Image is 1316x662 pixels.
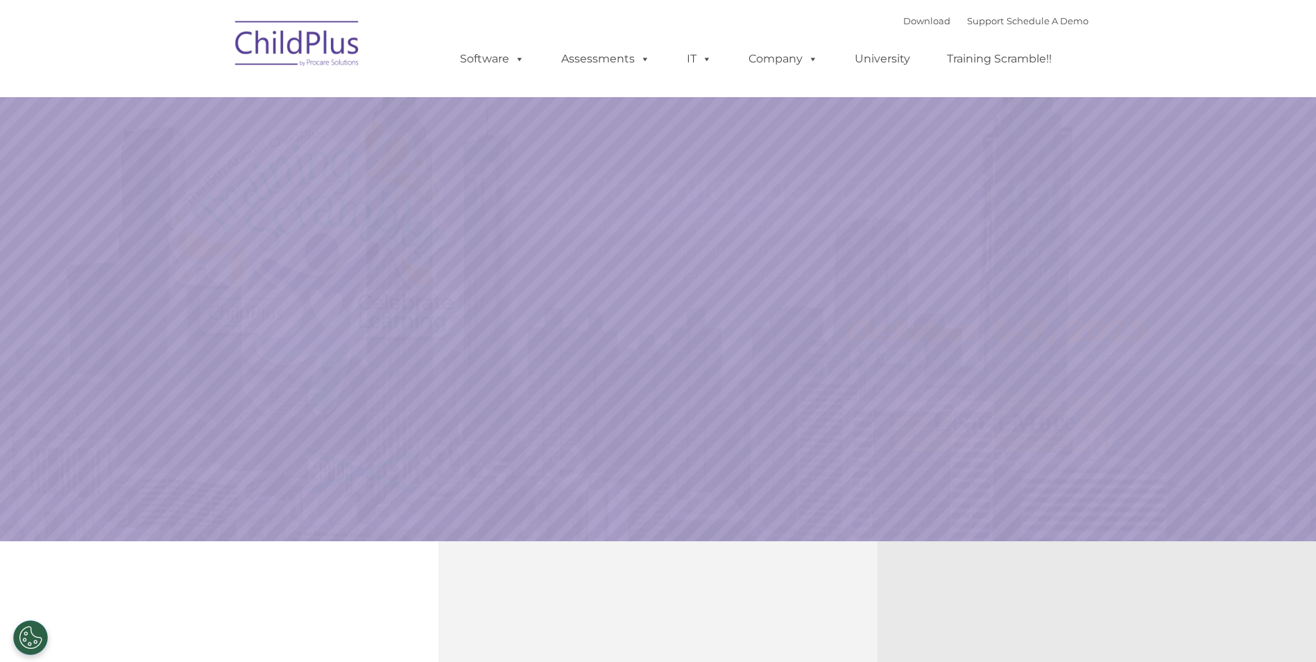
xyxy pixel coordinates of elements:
[13,620,48,655] button: Cookies Settings
[903,15,1088,26] font: |
[894,393,1114,451] a: Learn More
[903,15,950,26] a: Download
[841,45,924,73] a: University
[673,45,726,73] a: IT
[446,45,538,73] a: Software
[1007,15,1088,26] a: Schedule A Demo
[228,11,367,80] img: ChildPlus by Procare Solutions
[735,45,832,73] a: Company
[547,45,664,73] a: Assessments
[933,45,1066,73] a: Training Scramble!!
[967,15,1004,26] a: Support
